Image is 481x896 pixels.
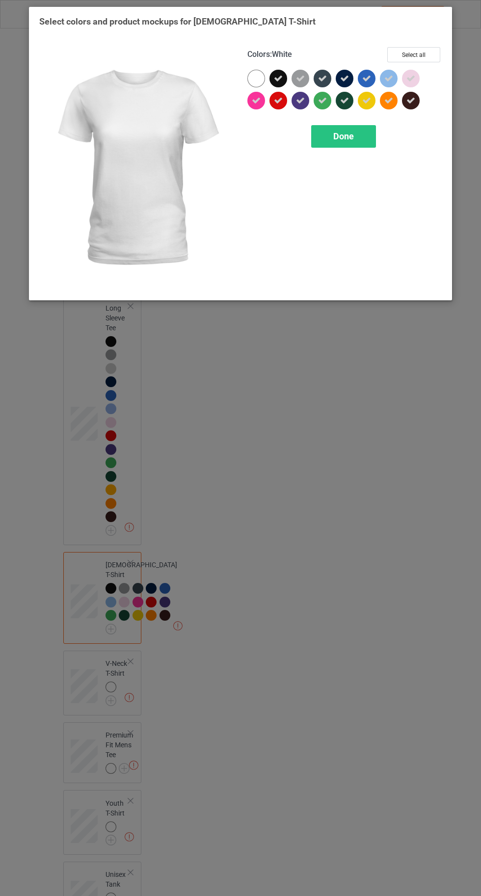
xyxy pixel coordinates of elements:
img: regular.jpg [39,47,234,290]
span: Select colors and product mockups for [DEMOGRAPHIC_DATA] T-Shirt [39,16,316,26]
span: Done [333,131,354,141]
span: Colors [247,50,270,59]
button: Select all [387,47,440,62]
span: White [272,50,292,59]
h4: : [247,50,292,60]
